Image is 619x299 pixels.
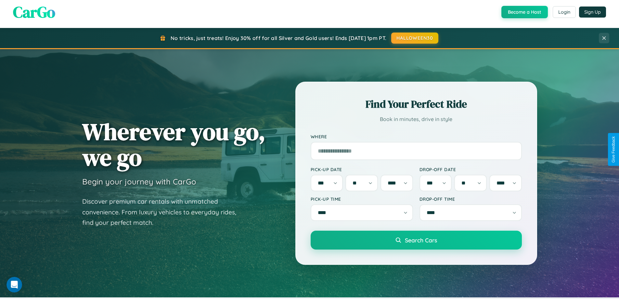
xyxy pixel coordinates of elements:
div: Give Feedback [611,136,616,163]
h2: Find Your Perfect Ride [311,97,522,111]
p: Discover premium car rentals with unmatched convenience. From luxury vehicles to everyday rides, ... [82,196,245,228]
label: Drop-off Date [419,167,522,172]
button: Login [553,6,576,18]
button: HALLOWEEN30 [391,33,438,44]
label: Where [311,134,522,139]
label: Pick-up Date [311,167,413,172]
iframe: Intercom live chat [6,277,22,292]
span: CarGo [13,1,55,23]
label: Pick-up Time [311,196,413,202]
button: Search Cars [311,231,522,250]
p: Book in minutes, drive in style [311,115,522,124]
h3: Begin your journey with CarGo [82,177,196,186]
button: Sign Up [579,7,606,18]
label: Drop-off Time [419,196,522,202]
h1: Wherever you go, we go [82,119,265,170]
span: No tricks, just treats! Enjoy 30% off for all Silver and Gold users! Ends [DATE] 1pm PT. [171,35,386,41]
span: Search Cars [405,237,437,244]
button: Become a Host [501,6,548,18]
